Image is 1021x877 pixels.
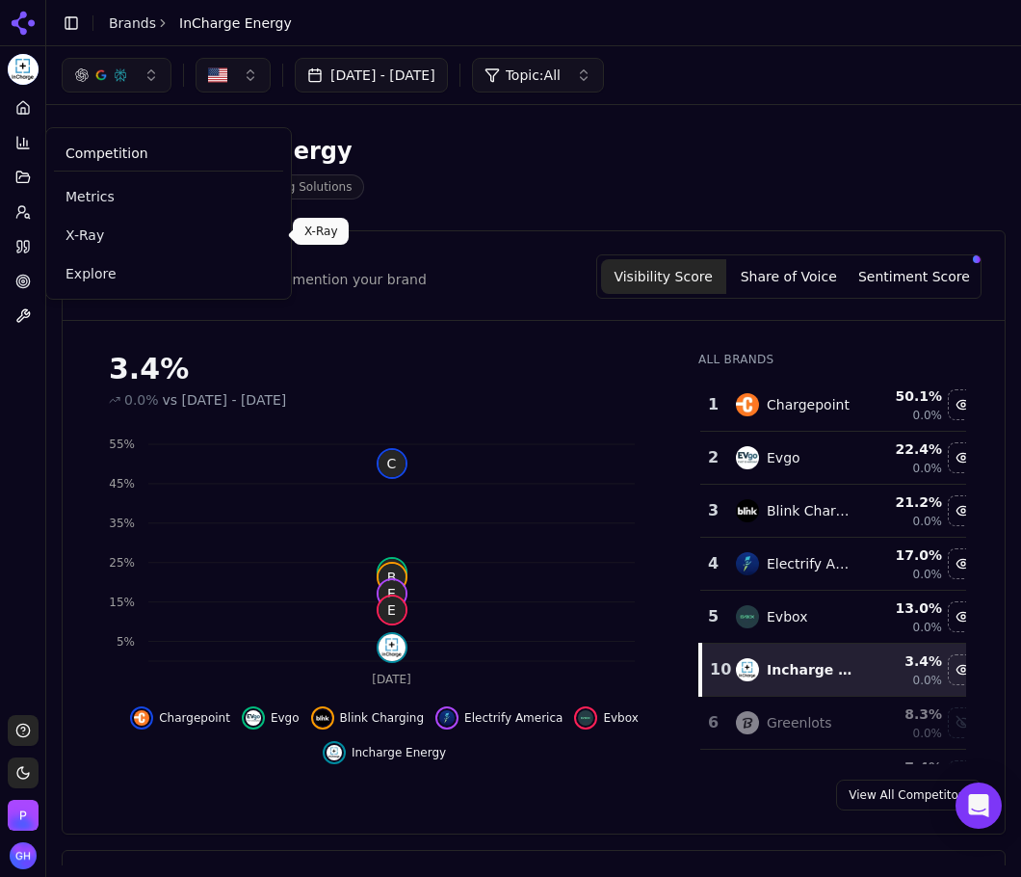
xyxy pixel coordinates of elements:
[873,598,942,618] div: 13.0 %
[134,710,149,726] img: chargepoint
[948,442,979,473] button: Hide evgo data
[873,757,942,777] div: 7.4 %
[708,446,717,469] div: 2
[873,386,942,406] div: 50.1 %
[948,654,979,685] button: Hide incharge energy data
[352,745,446,760] span: Incharge Energy
[700,538,980,591] tr: 4electrify americaElectrify America17.0%0.0%Hide electrify america data
[208,66,227,85] img: US
[117,635,135,649] tspan: 5%
[700,485,980,538] tr: 3blink chargingBlink Charging21.2%0.0%Hide blink charging data
[913,673,943,688] span: 0.0%
[873,704,942,724] div: 8.3 %
[242,706,300,730] button: Hide evgo data
[736,393,759,416] img: chargepoint
[913,408,943,423] span: 0.0%
[379,564,406,591] span: B
[913,514,943,529] span: 0.0%
[948,389,979,420] button: Hide chargepoint data
[913,620,943,635] span: 0.0%
[109,517,135,530] tspan: 35%
[311,706,425,730] button: Hide blink charging data
[340,710,425,726] span: Blink Charging
[124,390,159,410] span: 0.0%
[65,226,272,245] span: X-Ray
[948,601,979,632] button: Hide evbox data
[109,596,135,609] tspan: 15%
[304,224,337,239] p: X-Ray
[710,658,717,681] div: 10
[767,607,807,626] div: Evbox
[65,144,148,163] span: Competition
[578,710,593,726] img: evbox
[109,556,135,570] tspan: 25%
[439,710,455,726] img: electrify america
[708,552,717,575] div: 4
[948,495,979,526] button: Hide blink charging data
[708,393,717,416] div: 1
[948,548,979,579] button: Hide electrify america data
[700,644,980,697] tr: 10incharge energyIncharge Energy3.4%0.0%Hide incharge energy data
[109,15,156,31] a: Brands
[506,66,561,85] span: Topic: All
[700,697,980,750] tr: 6greenlotsGreenlots8.3%0.0%Show greenlots data
[700,591,980,644] tr: 5evboxEvbox13.0%0.0%Hide evbox data
[379,597,406,624] span: E
[54,256,283,291] a: Explore
[873,439,942,459] div: 22.4 %
[700,750,980,803] tr: 7.4%Show semaconnect data
[574,706,638,730] button: Hide evbox data
[271,710,300,726] span: Evgo
[736,658,759,681] img: incharge energy
[327,745,342,760] img: incharge energy
[736,605,759,628] img: evbox
[8,800,39,831] button: Open organization switcher
[54,218,283,252] a: X-Ray
[379,580,406,607] span: E
[109,13,292,33] nav: breadcrumb
[736,552,759,575] img: electrify america
[8,54,39,85] img: InCharge Energy
[948,707,979,738] button: Show greenlots data
[736,711,759,734] img: greenlots
[913,726,943,741] span: 0.0%
[736,446,759,469] img: evgo
[708,499,717,522] div: 3
[698,352,966,367] div: All Brands
[8,800,39,831] img: Perrill
[948,760,979,791] button: Show semaconnect data
[956,783,1002,829] div: Open Intercom Messenger
[109,477,135,491] tspan: 45%
[8,54,39,85] button: Current brand: InCharge Energy
[130,706,230,730] button: Hide chargepoint data
[435,706,563,730] button: Hide electrify america data
[109,352,660,386] div: 3.4%
[913,461,943,476] span: 0.0%
[464,710,563,726] span: Electrify America
[767,713,832,732] div: Greenlots
[836,780,982,811] a: View All Competitors
[601,259,726,294] button: Visibility Score
[603,710,638,726] span: Evbox
[65,187,272,206] span: Metrics
[767,448,800,467] div: Evgo
[10,842,37,869] button: Open user button
[379,634,406,661] img: incharge energy
[54,179,283,214] a: Metrics
[315,710,330,726] img: blink charging
[873,492,942,512] div: 21.2 %
[65,264,272,283] span: Explore
[700,432,980,485] tr: 2evgoEvgo22.4%0.0%Hide evgo data
[767,554,857,573] div: Electrify America
[767,501,857,520] div: Blink Charging
[767,395,850,414] div: Chargepoint
[109,438,135,451] tspan: 55%
[736,499,759,522] img: blink charging
[726,259,851,294] button: Share of Voice
[163,390,287,410] span: vs [DATE] - [DATE]
[379,559,406,586] span: E
[767,660,857,679] div: Incharge Energy
[873,545,942,565] div: 17.0 %
[295,58,448,93] button: [DATE] - [DATE]
[708,711,717,734] div: 6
